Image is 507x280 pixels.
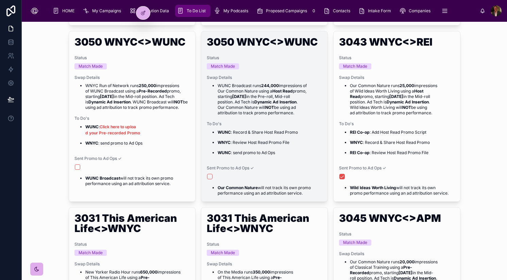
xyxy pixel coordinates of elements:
h1: 3050 WNYC<>WUNC [74,37,190,50]
p: : send promo to Ad Ops [218,150,322,156]
a: Proposed Campaigns0 [254,5,320,17]
p: : send promo to Ad Ops [85,140,190,146]
strong: 20,000 [400,259,415,264]
span: Companies [409,8,430,14]
span: Swap Details [74,75,190,80]
strong: WNYC [350,140,363,145]
div: scrollable content [47,3,480,18]
div: Match Made [343,240,367,246]
strong: 250,000 [139,83,156,88]
strong: 244,000 [261,83,279,88]
span: Swap Details [339,251,454,257]
a: 3050 WNYC<>WUNCStatusMatch MadeSwap DetailsWNYC Run of Network runs250,000impressions of WUNC Bro... [69,31,196,202]
strong: NOT [174,99,183,104]
span: To Do's [339,121,454,127]
li: WUNC Broadcast runs impressions of Our Common Nature using a promo, starting in the Pre-roll, Mid... [218,83,322,116]
div: Match Made [343,63,367,69]
strong: Pre-Recorded [139,88,167,94]
strong: WUNC [218,130,231,135]
strong: Dynamic Ad Insertion [88,99,131,104]
strong: WUNC [85,124,99,129]
span: Swap Details [74,261,190,267]
span: Status [74,242,190,247]
a: Companies [397,5,435,17]
span: Status [74,55,190,61]
span: To Do List [187,8,206,14]
strong: WUNC [218,150,231,155]
a: My Podcasts [212,5,253,17]
h1: 3031 This American Life<>WNYC [207,213,322,236]
a: Click here to upload your Pre-recorded Promo [85,124,140,135]
h1: 3050 WNYC<>WUNC [207,37,322,50]
strong: Host Read [350,88,424,99]
strong: WNYC [85,141,98,146]
div: Match Made [211,250,235,256]
a: Intake Form [356,5,396,17]
strong: NOT [402,105,411,110]
div: 0 [310,7,318,15]
p: : Review Host Read Promo File [350,150,454,156]
li: will not track its own promo performance using an ad attribution service. [350,185,454,196]
span: My Campaigns [92,8,121,14]
p: : Add Host Read Promo Script [350,129,454,135]
strong: WNYC [218,140,231,145]
div: Match Made [211,63,235,69]
span: Swap Details [207,261,322,267]
span: To Do's [207,121,322,127]
strong: [DATE] [389,94,403,99]
strong: 25,000 [400,83,414,88]
strong: Host Read [272,88,293,94]
span: Intake Form [368,8,391,14]
img: App logo [27,5,42,16]
a: My Campaigns [81,5,126,17]
strong: Dynamic Ad Insertion [387,99,429,104]
p: : Record & Share Host Read Promo [350,139,454,146]
span: Contacts [333,8,350,14]
span: Sent Promo to Ad Ops ✓ [339,165,454,171]
strong: Our Common Nature [218,185,258,190]
div: Match Made [79,63,103,69]
p: : Record & Share Host Read Promo [218,129,322,135]
span: Status [339,231,454,237]
strong: NOT [265,105,274,110]
a: To Do List [175,5,210,17]
span: Attribution Data [139,8,169,14]
h1: 3045 WNYC<>APM [339,213,454,226]
strong: 650,000 [140,269,157,275]
span: Sent Promo to Ad Ops ✓ [74,156,190,161]
p: : [85,124,190,136]
li: Our Common Nature runs impressions of Wild Ideas Worth Living using a promo, starting in the Mid-... [350,83,454,116]
span: To Do's [74,116,190,121]
a: HOME [51,5,79,17]
h1: 3031 This American Life<>WNYC [74,213,190,236]
a: 3043 WNYC<>REIStatusMatch MadeSwap DetailsOur Common Nature runs25,000impressions of Wild Ideas W... [333,31,460,202]
a: Attribution Data [127,5,174,17]
p: : Review Host Read Promo File [218,139,322,146]
strong: Dynamic Ad Insertion [254,99,297,104]
a: 3050 WNYC<>WUNCStatusMatch MadeSwap DetailsWUNC Broadcast runs244,000impressions of Our Common Na... [201,31,328,202]
strong: REI Co-op [350,150,370,155]
strong: [DATE] [100,94,114,99]
span: Swap Details [339,75,454,80]
strong: [DATE] [399,270,412,275]
span: Swap Details [207,75,322,80]
strong: 350,000 [253,269,270,275]
span: My Podcasts [223,8,248,14]
li: will not track its own promo performance using an ad attribution service. [218,185,322,196]
span: Status [207,55,322,61]
span: Sent Promo to Ad Ops ✓ [207,165,322,171]
div: Match Made [79,250,103,256]
strong: WUNC Broadcast [85,176,120,181]
strong: Pre-Recorded [350,265,412,275]
span: Proposed Campaigns [266,8,307,14]
span: Status [207,242,322,247]
li: will not track its own promo performance using an ad attribution service. [85,176,190,186]
strong: Wild Ideas Worth Living [350,185,396,190]
span: HOME [62,8,74,14]
strong: REI Co-op [350,130,370,135]
span: Status [339,55,454,61]
li: WNYC Run of Network runs impressions of WUNC Broadcast using a promo, starting in the Mid-roll po... [85,83,190,110]
a: Contacts [321,5,355,17]
strong: [DATE] [232,94,246,99]
h1: 3043 WNYC<>REI [339,37,454,50]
